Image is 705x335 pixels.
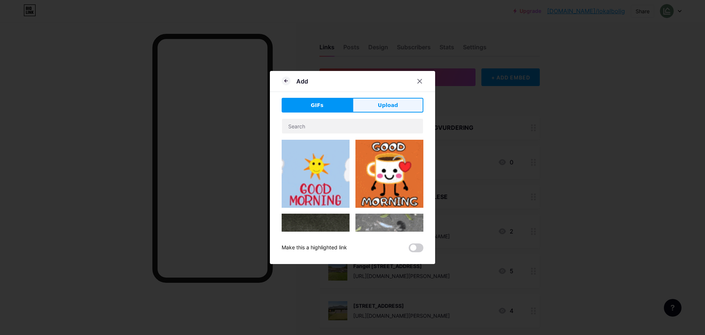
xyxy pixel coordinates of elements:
[355,140,423,208] img: Gihpy
[355,214,423,259] img: Gihpy
[296,77,308,86] div: Add
[282,140,350,208] img: Gihpy
[311,101,323,109] span: GIFs
[282,214,350,282] img: Gihpy
[352,98,423,113] button: Upload
[282,119,423,133] input: Search
[282,98,352,113] button: GIFs
[378,101,398,109] span: Upload
[282,243,347,252] div: Make this a highlighted link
